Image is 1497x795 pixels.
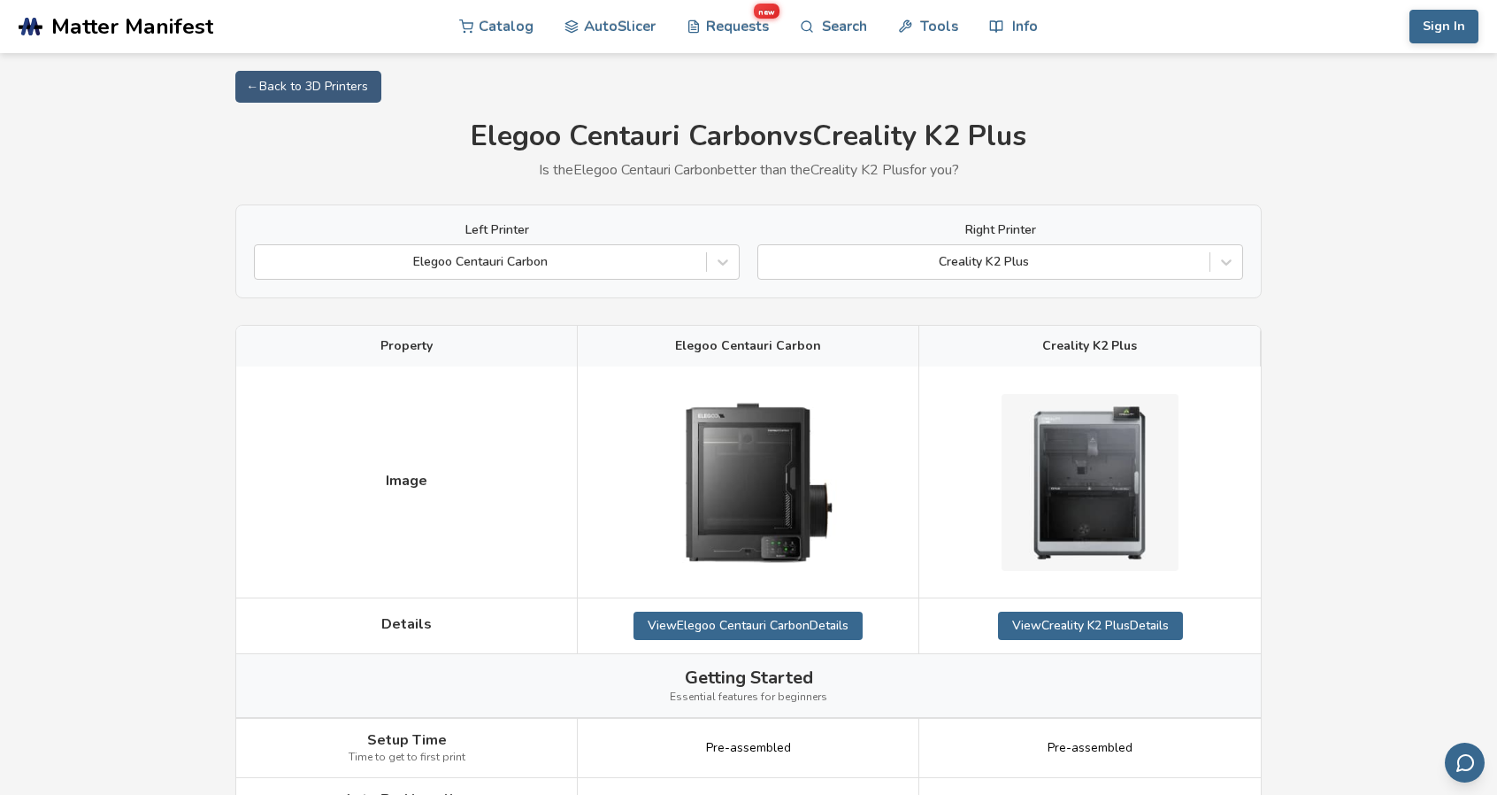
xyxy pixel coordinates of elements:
a: ViewElegoo Centauri CarbonDetails [633,612,863,640]
h1: Elegoo Centauri Carbon vs Creality K2 Plus [235,120,1262,153]
span: Creality K2 Plus [1042,339,1137,353]
p: Is the Elegoo Centauri Carbon better than the Creality K2 Plus for you? [235,162,1262,178]
span: Setup Time [367,732,447,748]
span: Image [386,473,427,489]
span: Getting Started [685,668,813,688]
input: Creality K2 Plus [767,255,771,269]
label: Left Printer [254,223,740,237]
button: Sign In [1409,10,1478,43]
img: Elegoo Centauri Carbon [660,380,837,583]
span: Essential features for beginners [670,691,827,704]
button: Send feedback via email [1445,743,1485,783]
a: ViewCreality K2 PlusDetails [998,612,1183,640]
span: Matter Manifest [51,14,213,39]
a: ← Back to 3D Printers [235,71,381,103]
span: Pre-assembled [706,741,791,755]
span: new [753,4,779,19]
span: Details [381,616,432,632]
span: Time to get to first print [349,752,465,764]
label: Right Printer [757,223,1243,237]
span: Pre-assembled [1048,741,1132,755]
span: Elegoo Centauri Carbon [675,339,821,353]
img: Creality K2 Plus [1002,394,1178,571]
span: Property [380,339,433,353]
input: Elegoo Centauri Carbon [264,255,267,269]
